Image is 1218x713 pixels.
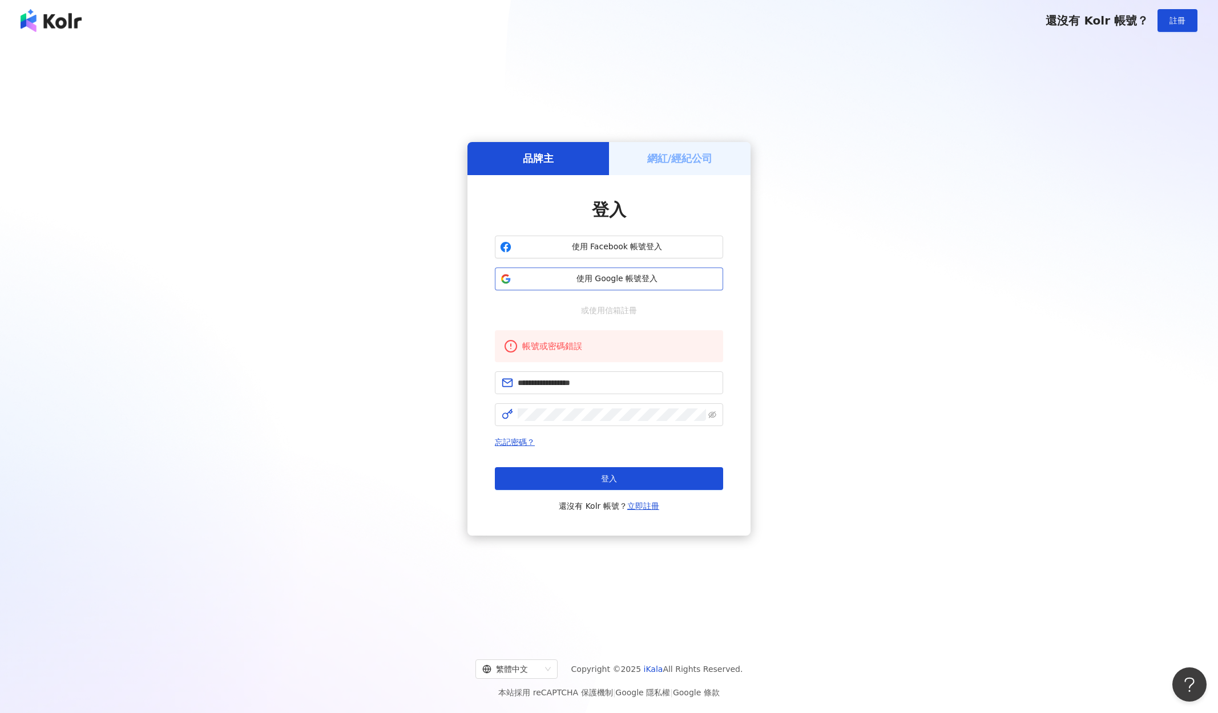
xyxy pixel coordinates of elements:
span: 使用 Google 帳號登入 [516,273,718,285]
a: 忘記密碼？ [495,437,535,447]
span: 還沒有 Kolr 帳號？ [559,499,659,513]
span: 本站採用 reCAPTCHA 保護機制 [498,686,719,699]
h5: 品牌主 [523,151,554,165]
span: eye-invisible [708,411,716,419]
img: logo [21,9,82,32]
h5: 網紅/經紀公司 [647,151,713,165]
span: 註冊 [1169,16,1185,25]
button: 使用 Facebook 帳號登入 [495,236,723,258]
button: 登入 [495,467,723,490]
button: 使用 Google 帳號登入 [495,268,723,290]
span: 使用 Facebook 帳號登入 [516,241,718,253]
span: 或使用信箱註冊 [573,304,645,317]
span: | [613,688,616,697]
span: | [670,688,673,697]
a: Google 隱私權 [615,688,670,697]
span: 登入 [592,200,626,220]
span: Copyright © 2025 All Rights Reserved. [571,662,743,676]
a: Google 條款 [673,688,720,697]
button: 註冊 [1157,9,1197,32]
a: 立即註冊 [627,501,659,511]
iframe: Help Scout Beacon - Open [1172,667,1207,702]
div: 繁體中文 [482,660,541,678]
a: iKala [644,665,663,674]
span: 登入 [601,474,617,483]
span: 還沒有 Kolr 帳號？ [1046,14,1148,27]
div: 帳號或密碼錯誤 [522,339,714,353]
